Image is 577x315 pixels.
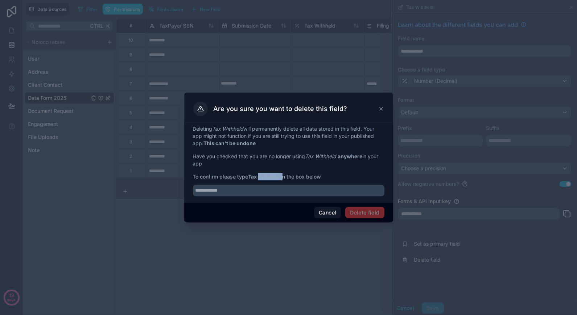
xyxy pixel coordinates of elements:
[305,153,337,159] em: Tax Withheld
[213,126,244,132] em: Tax Withheld
[338,153,363,159] strong: anywhere
[248,173,281,180] strong: Tax Withheld
[193,153,384,167] p: Have you checked that you are no longer using in your app
[193,125,384,147] p: Deleting will permanently delete all data stored in this field. Your app might not function if yo...
[193,173,384,180] span: To confirm please type in the box below
[214,105,347,113] h3: Are you sure you want to delete this field?
[314,207,341,218] button: Cancel
[204,140,256,146] strong: This can't be undone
